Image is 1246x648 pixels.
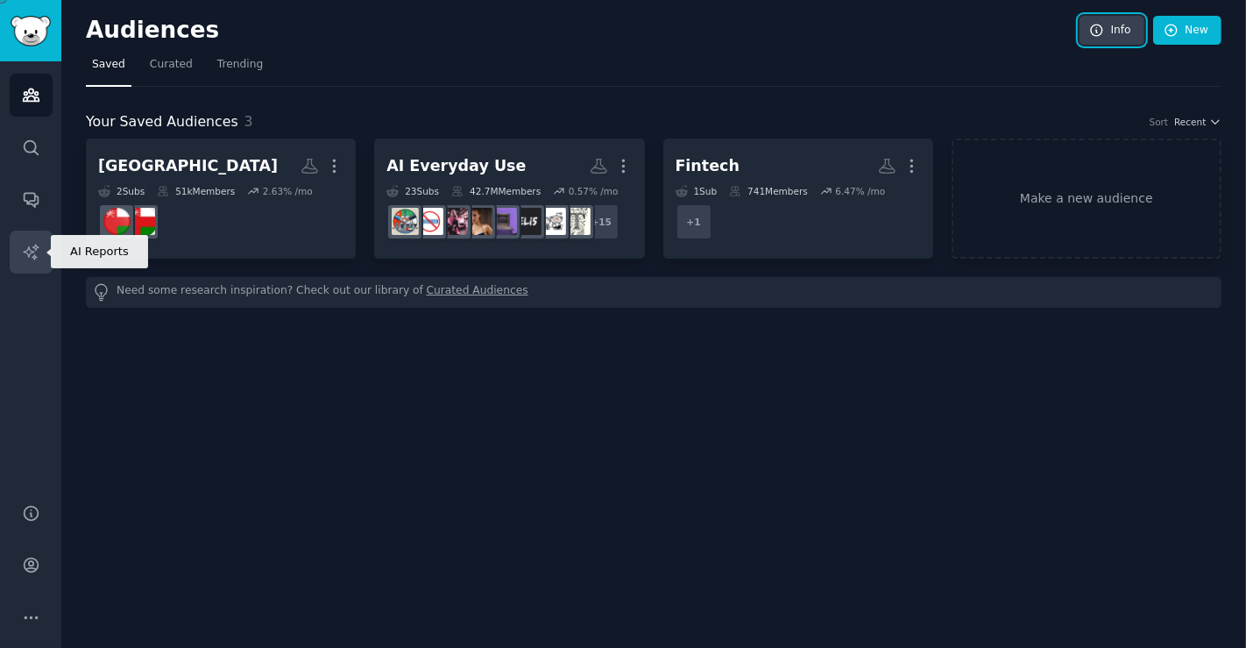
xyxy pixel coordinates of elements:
[416,208,443,235] img: nocode
[86,139,356,259] a: [GEOGRAPHIC_DATA]2Subs51kMembers2.63% /moOmanUncensoredOman
[514,208,542,235] img: explainlikeimfive
[676,155,740,177] div: Fintech
[386,185,439,197] div: 23 Sub s
[98,155,278,177] div: [GEOGRAPHIC_DATA]
[1174,116,1221,128] button: Recent
[103,208,131,235] img: Oman
[217,57,263,73] span: Trending
[86,111,238,133] span: Your Saved Audiences
[386,155,526,177] div: AI Everyday Use
[392,208,419,235] img: SmallBusinessUAE
[465,208,492,235] img: AIpoweredInfluencer
[676,203,712,240] div: + 1
[729,185,808,197] div: 741 Members
[583,203,619,240] div: + 15
[451,185,541,197] div: 42.7M Members
[441,208,468,235] img: GPTAppsEngine
[374,139,644,259] a: AI Everyday Use23Subs42.7MMembers0.57% /mo+15theologyExplainLikeImCalvinexplainlikeimfivevibecodi...
[1174,116,1206,128] span: Recent
[835,185,885,197] div: 6.47 % /mo
[128,208,155,235] img: OmanUncensored
[150,57,193,73] span: Curated
[490,208,517,235] img: vibecoding
[86,51,131,87] a: Saved
[86,277,1221,308] div: Need some research inspiration? Check out our library of
[569,185,619,197] div: 0.57 % /mo
[952,139,1221,259] a: Make a new audience
[1150,116,1169,128] div: Sort
[244,113,253,130] span: 3
[211,51,269,87] a: Trending
[144,51,199,87] a: Curated
[157,185,235,197] div: 51k Members
[98,185,145,197] div: 2 Sub s
[427,283,528,302] a: Curated Audiences
[676,185,718,197] div: 1 Sub
[86,17,1080,45] h2: Audiences
[539,208,566,235] img: ExplainLikeImCalvin
[263,185,313,197] div: 2.63 % /mo
[1153,16,1221,46] a: New
[1080,16,1144,46] a: Info
[663,139,933,259] a: Fintech1Sub741Members6.47% /mo+1
[563,208,591,235] img: theology
[92,57,125,73] span: Saved
[11,16,51,46] img: GummySearch logo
